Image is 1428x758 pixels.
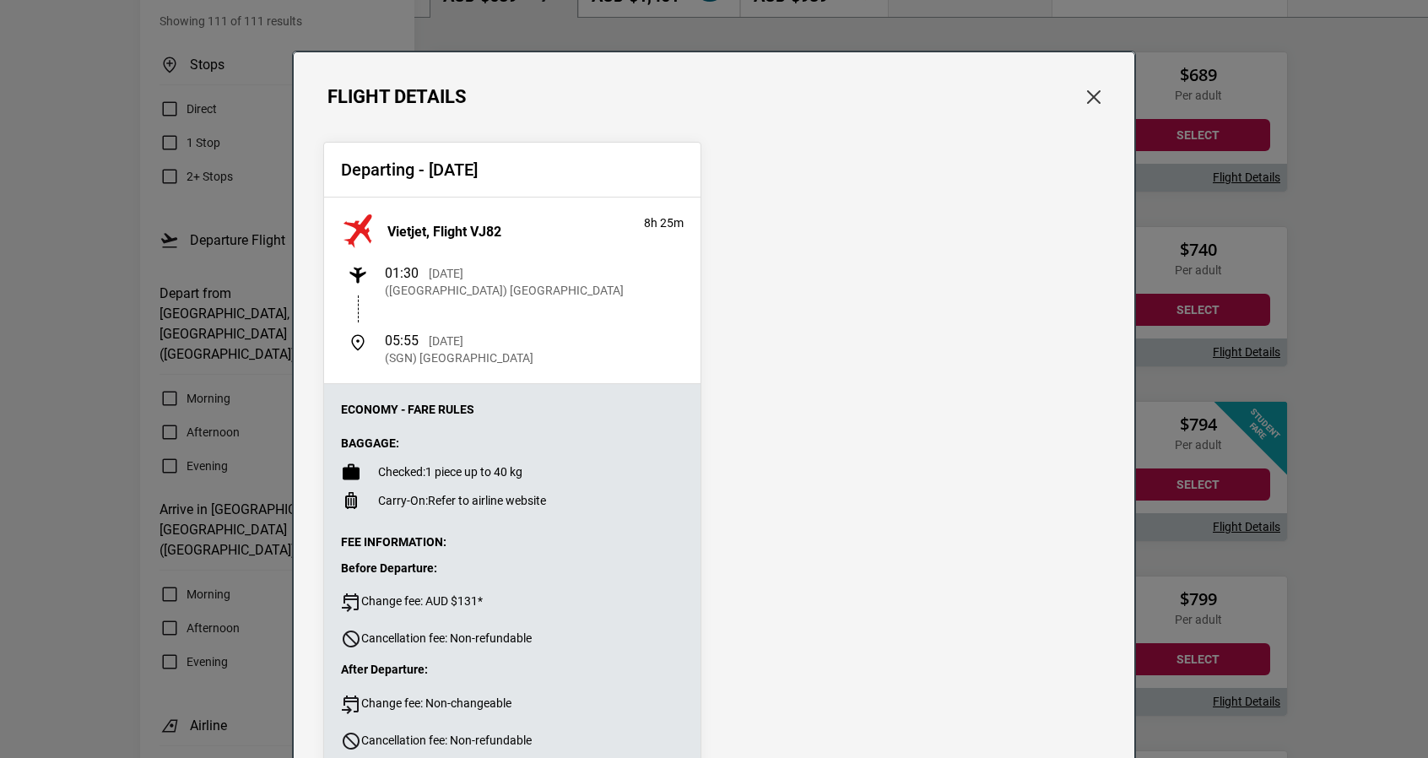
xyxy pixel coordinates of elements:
[341,436,399,450] strong: Baggage:
[341,629,532,649] span: Cancellation fee: Non-refundable
[385,265,419,281] span: 01:30
[429,333,463,349] p: [DATE]
[378,465,425,479] span: Checked:
[644,214,684,231] p: 8h 25m
[1083,86,1105,108] button: Close
[378,494,428,507] span: Carry-On:
[327,86,467,108] h1: Flight Details
[378,463,522,480] p: 1 piece up to 40 kg
[341,401,684,418] p: Economy - Fare Rules
[378,492,546,509] p: Refer to airline website
[341,561,437,575] strong: Before Departure:
[385,349,533,366] p: (SGN) [GEOGRAPHIC_DATA]
[341,160,684,180] h2: Departing - [DATE]
[341,592,483,612] span: Change fee: AUD $131*
[385,282,624,299] p: ([GEOGRAPHIC_DATA]) [GEOGRAPHIC_DATA]
[387,224,501,240] h3: Vietjet, Flight VJ82
[341,694,511,714] span: Change fee: Non-changeable
[385,333,419,349] span: 05:55
[341,663,428,676] strong: After Departure:
[341,214,375,248] img: Vietjet
[429,265,463,282] p: [DATE]
[341,535,446,549] strong: Fee Information:
[341,731,532,751] span: Cancellation fee: Non-refundable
